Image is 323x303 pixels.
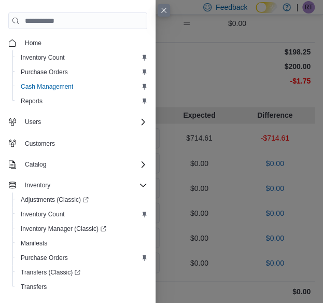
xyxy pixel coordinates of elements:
[4,178,151,192] button: Inventory
[4,115,151,129] button: Users
[21,158,147,171] span: Catalog
[17,281,147,293] span: Transfers
[21,210,65,218] span: Inventory Count
[17,237,147,250] span: Manifests
[17,237,51,250] a: Manifests
[17,223,147,235] span: Inventory Manager (Classic)
[21,116,45,128] button: Users
[17,208,69,221] a: Inventory Count
[21,53,65,62] span: Inventory Count
[21,136,147,149] span: Customers
[12,280,151,294] button: Transfers
[12,222,151,236] a: Inventory Manager (Classic)
[17,252,147,264] span: Purchase Orders
[12,251,151,265] button: Purchase Orders
[21,158,50,171] button: Catalog
[25,39,41,47] span: Home
[12,65,151,79] button: Purchase Orders
[21,196,89,204] span: Adjustments (Classic)
[12,94,151,108] button: Reports
[21,225,106,233] span: Inventory Manager (Classic)
[12,265,151,280] a: Transfers (Classic)
[21,116,147,128] span: Users
[21,36,147,49] span: Home
[17,51,147,64] span: Inventory Count
[17,281,51,293] a: Transfers
[4,35,151,50] button: Home
[17,95,47,107] a: Reports
[12,207,151,222] button: Inventory Count
[17,266,85,279] a: Transfers (Classic)
[17,252,72,264] a: Purchase Orders
[25,118,41,126] span: Users
[21,268,80,277] span: Transfers (Classic)
[12,192,151,207] a: Adjustments (Classic)
[21,179,54,191] button: Inventory
[12,79,151,94] button: Cash Management
[21,97,43,105] span: Reports
[25,160,46,169] span: Catalog
[25,140,55,148] span: Customers
[4,135,151,150] button: Customers
[21,239,47,247] span: Manifests
[4,157,151,172] button: Catalog
[25,181,50,189] span: Inventory
[17,194,147,206] span: Adjustments (Classic)
[17,66,72,78] a: Purchase Orders
[158,4,170,17] button: Close this dialog
[17,80,147,93] span: Cash Management
[21,137,59,150] a: Customers
[17,80,77,93] a: Cash Management
[17,208,147,221] span: Inventory Count
[21,68,68,76] span: Purchase Orders
[12,236,151,251] button: Manifests
[12,50,151,65] button: Inventory Count
[21,179,147,191] span: Inventory
[21,254,68,262] span: Purchase Orders
[21,82,73,91] span: Cash Management
[17,266,147,279] span: Transfers (Classic)
[17,194,93,206] a: Adjustments (Classic)
[21,37,46,49] a: Home
[17,223,110,235] a: Inventory Manager (Classic)
[21,283,47,291] span: Transfers
[17,95,147,107] span: Reports
[17,66,147,78] span: Purchase Orders
[17,51,69,64] a: Inventory Count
